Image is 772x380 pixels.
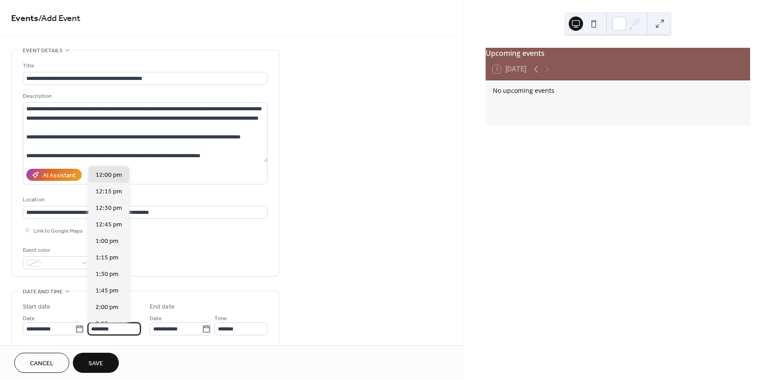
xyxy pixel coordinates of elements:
[14,353,69,373] button: Cancel
[30,359,54,368] span: Cancel
[96,204,122,213] span: 12:30 pm
[11,10,38,27] a: Events
[73,353,119,373] button: Save
[96,220,122,230] span: 12:45 pm
[23,61,266,71] div: Title
[23,46,63,55] span: Event details
[486,48,750,58] div: Upcoming events
[96,253,118,263] span: 1:15 pm
[23,195,266,205] div: Location
[23,314,35,323] span: Date
[150,314,162,323] span: Date
[88,359,103,368] span: Save
[96,319,118,329] span: 2:15 pm
[96,286,118,296] span: 1:45 pm
[23,246,90,255] div: Event color
[88,314,100,323] span: Time
[96,270,118,279] span: 1:30 pm
[96,187,122,196] span: 12:15 pm
[23,92,266,101] div: Description
[96,237,118,246] span: 1:00 pm
[26,169,82,181] button: AI Assistant
[34,226,83,236] span: Link to Google Maps
[43,171,76,180] div: AI Assistant
[23,287,63,296] span: Date and time
[96,171,122,180] span: 12:00 pm
[150,302,175,312] div: End date
[96,303,118,312] span: 2:00 pm
[38,10,80,27] span: / Add Event
[214,314,227,323] span: Time
[23,302,50,312] div: Start date
[493,86,743,95] div: No upcoming events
